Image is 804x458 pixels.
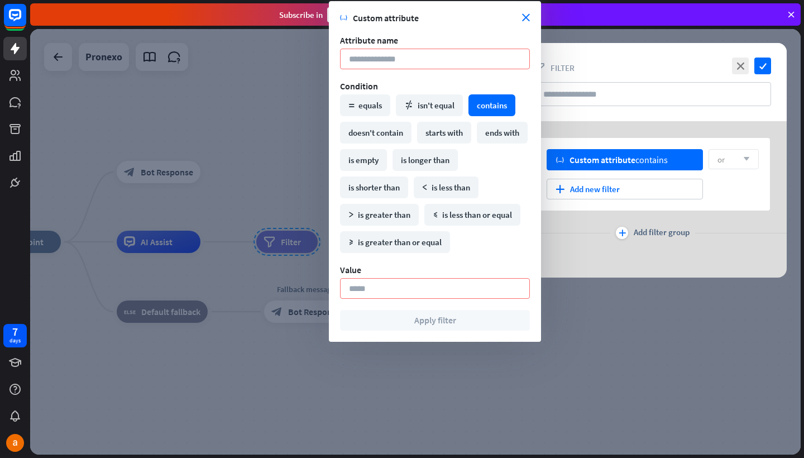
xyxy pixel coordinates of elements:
[556,156,564,164] i: variable
[340,231,450,253] div: is greater than or equal
[422,185,428,190] i: math_less
[340,176,408,198] div: is shorter than
[340,14,347,22] i: variable
[340,264,530,275] div: Value
[340,204,419,226] div: is greater than
[547,179,703,199] div: Add new filter
[393,149,458,171] div: is longer than
[340,80,530,92] div: Condition
[732,58,749,74] i: close
[738,156,750,163] i: arrow_down
[348,212,354,218] i: math_greater
[3,324,27,347] a: 7 days
[340,35,530,46] div: Attribute name
[477,122,528,144] div: ends with
[569,154,635,165] span: Custom attribute
[717,154,725,165] span: or
[404,101,414,110] i: math_not_equal
[634,227,690,239] span: Add filter group
[353,12,522,23] span: Custom attribute
[754,58,771,74] i: check
[348,103,355,108] i: math_equal
[9,4,42,38] button: Open LiveChat chat widget
[468,94,515,116] div: contains
[396,94,463,116] div: isn't equal
[340,122,411,144] div: doesn't contain
[417,122,471,144] div: starts with
[619,230,626,236] i: plus
[9,337,21,345] div: days
[414,176,478,198] div: is less than
[340,310,530,331] button: Apply filter
[522,14,530,22] i: close
[327,7,338,22] div: 3
[340,94,390,116] div: equals
[551,63,575,73] span: Filter
[556,185,564,193] i: plus
[569,154,668,165] div: contains
[424,204,520,226] div: is less than or equal
[279,7,463,22] div: Subscribe in days to get your first month for $1
[433,212,438,218] i: math_less_or_equal
[348,240,354,245] i: math_greater_or_equal
[12,327,18,337] div: 7
[340,149,387,171] div: is empty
